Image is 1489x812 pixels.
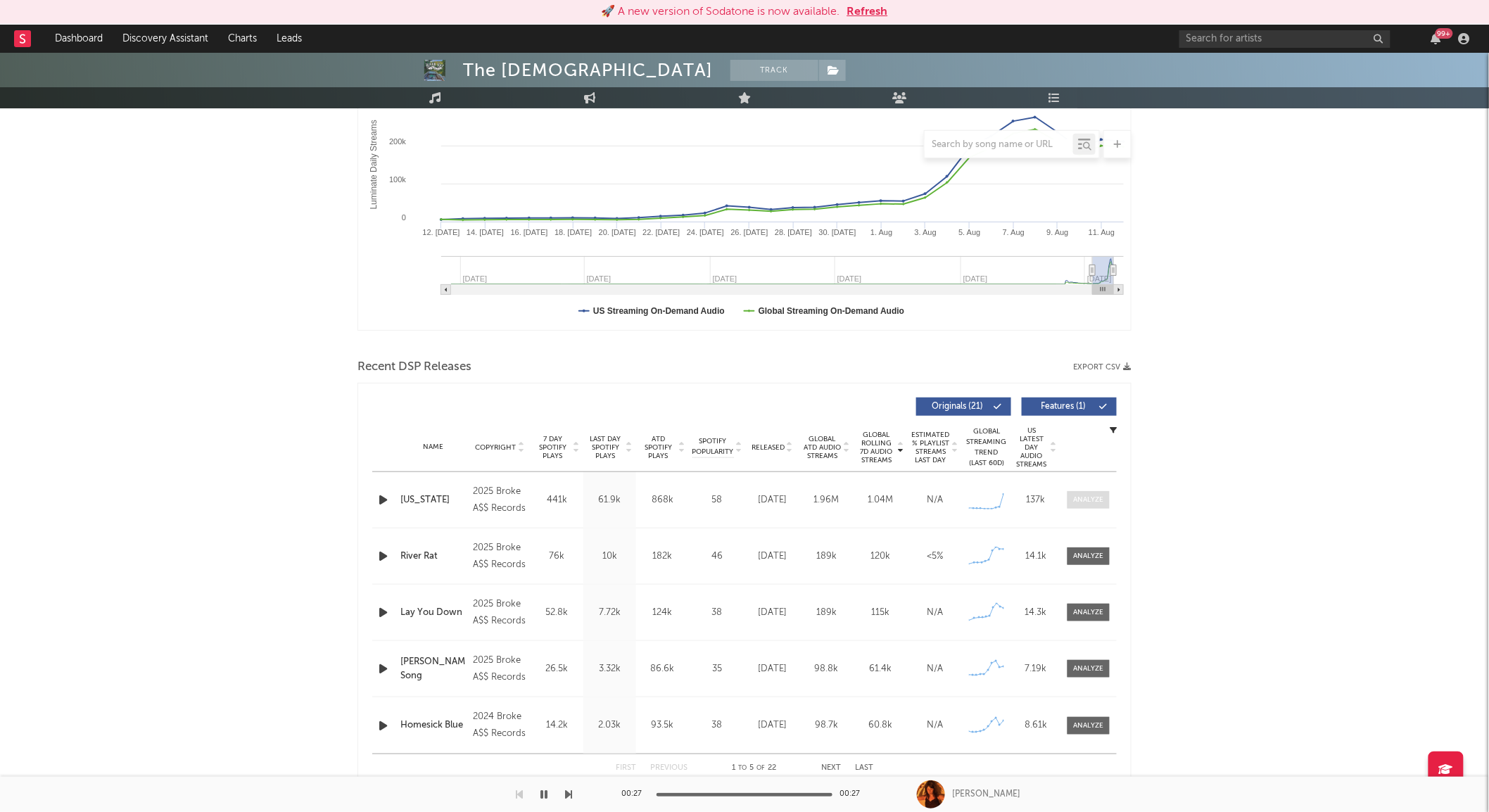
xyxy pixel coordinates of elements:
[803,493,850,507] div: 1.96M
[1436,28,1453,39] div: 99 +
[803,718,850,732] div: 98.7k
[534,550,580,564] div: 76k
[400,550,466,564] a: River Rat
[803,435,842,460] span: Global ATD Audio Streams
[965,426,1008,469] div: Global Streaming Trend (Last 60D)
[857,550,904,564] div: 120k
[534,606,580,620] div: 52.8k
[749,550,796,564] div: [DATE]
[911,606,958,620] div: N/A
[749,493,796,507] div: [DATE]
[749,662,796,676] div: [DATE]
[463,60,713,81] div: The [DEMOGRAPHIC_DATA]
[1073,363,1132,372] button: Export CSV
[1015,426,1048,469] span: US Latest Day Audio Streams
[803,550,850,564] div: 189k
[1015,493,1057,507] div: 137k
[1089,228,1115,236] text: 11. Aug
[857,662,904,676] div: 61.4k
[857,606,904,620] div: 115k
[400,606,466,620] div: Lay You Down
[400,718,466,732] a: Homesick Blue
[640,550,685,564] div: 182k
[692,662,742,676] div: 35
[602,4,840,20] div: 🚀 A new version of Sodatone is now available.
[534,493,580,507] div: 441k
[358,49,1131,330] svg: Luminate Daily Consumption
[467,228,504,236] text: 14. [DATE]
[534,435,571,460] span: 7 Day Spotify Plays
[759,306,905,316] text: Global Streaming On-Demand Audio
[45,25,113,53] a: Dashboard
[400,442,466,452] div: Name
[389,175,406,184] text: 100k
[640,662,685,676] div: 86.6k
[857,718,904,732] div: 60.8k
[958,228,980,236] text: 5. Aug
[819,228,856,236] text: 30. [DATE]
[1015,662,1057,676] div: 7.19k
[731,228,768,236] text: 26. [DATE]
[855,764,873,772] button: Last
[640,718,685,732] div: 93.5k
[692,493,742,507] div: 58
[687,228,724,236] text: 24. [DATE]
[857,431,896,464] span: Global Rolling 7D Audio Streams
[857,493,904,507] div: 1.04M
[757,765,766,771] span: of
[821,764,841,772] button: Next
[587,606,633,620] div: 7.72k
[599,228,636,236] text: 20. [DATE]
[692,718,742,732] div: 38
[749,718,796,732] div: [DATE]
[716,760,793,777] div: 1 5 22
[752,443,785,452] span: Released
[473,540,527,573] div: 2025 Broke A$$ Records
[925,402,990,411] span: Originals ( 21 )
[650,764,688,772] button: Previous
[587,718,633,732] div: 2.03k
[587,662,633,676] div: 3.32k
[402,213,406,222] text: 0
[423,228,460,236] text: 12. [DATE]
[473,596,527,630] div: 2025 Broke A$$ Records
[847,4,888,20] button: Refresh
[839,786,868,803] div: 00:27
[616,764,636,772] button: First
[1031,402,1096,411] span: Features ( 1 )
[534,718,580,732] div: 14.2k
[113,25,218,53] a: Discovery Assistant
[640,606,685,620] div: 124k
[1003,228,1025,236] text: 7. Aug
[739,765,747,771] span: to
[911,431,950,464] span: Estimated % Playlist Streams Last Day
[1047,228,1069,236] text: 9. Aug
[587,435,624,460] span: Last Day Spotify Plays
[911,718,958,732] div: N/A
[1015,606,1057,620] div: 14.3k
[1431,33,1441,44] button: 99+
[473,483,527,517] div: 2025 Broke A$$ Records
[555,228,592,236] text: 18. [DATE]
[803,662,850,676] div: 98.8k
[1179,30,1390,48] input: Search for artists
[267,25,312,53] a: Leads
[749,606,796,620] div: [DATE]
[911,550,958,564] div: <5%
[400,493,466,507] a: [US_STATE]
[587,550,633,564] div: 10k
[369,120,379,209] text: Luminate Daily Streams
[775,228,812,236] text: 28. [DATE]
[803,606,850,620] div: 189k
[640,493,685,507] div: 868k
[400,655,466,683] a: [PERSON_NAME]'s Song
[357,359,471,376] span: Recent DSP Releases
[915,228,937,236] text: 3. Aug
[916,398,1011,416] button: Originals(21)
[1022,398,1117,416] button: Features(1)
[640,435,677,460] span: ATD Spotify Plays
[593,306,725,316] text: US Streaming On-Demand Audio
[534,662,580,676] div: 26.5k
